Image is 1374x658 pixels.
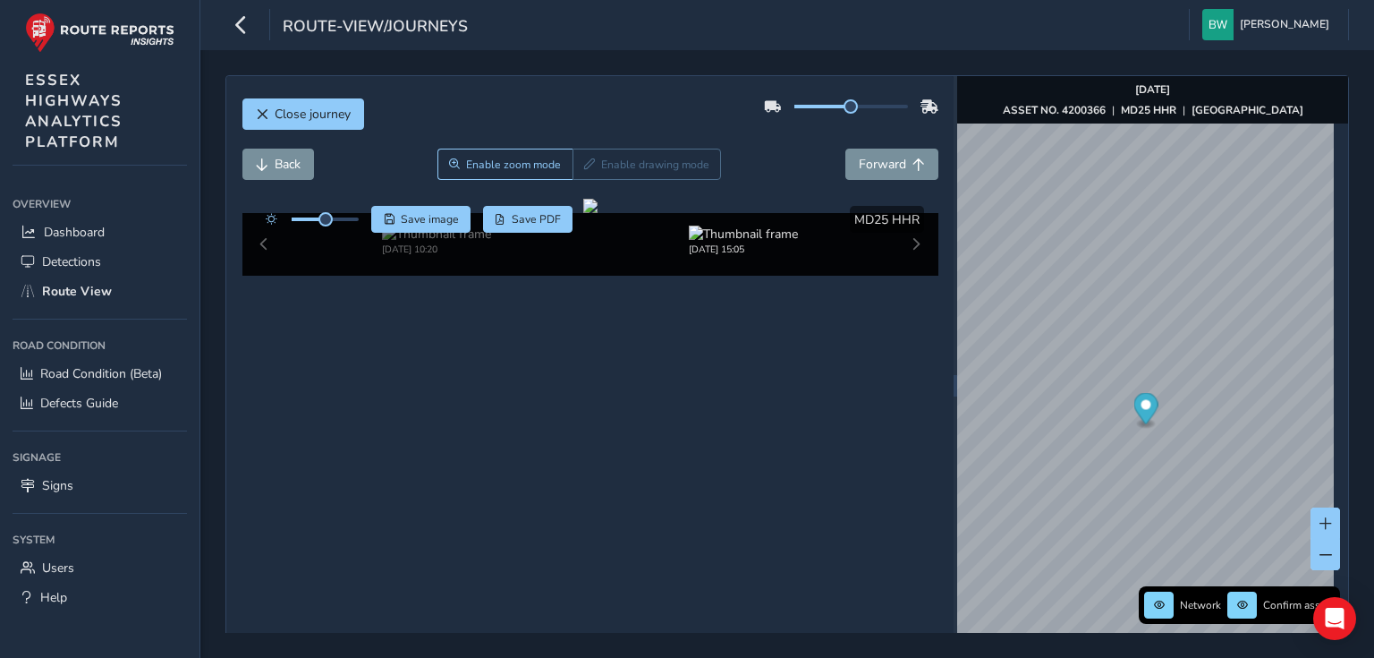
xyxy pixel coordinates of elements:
[1180,598,1221,612] span: Network
[13,191,187,218] div: Overview
[1135,82,1170,97] strong: [DATE]
[13,277,187,306] a: Route View
[13,332,187,359] div: Road Condition
[13,247,187,277] a: Detections
[371,206,471,233] button: Save
[42,283,112,300] span: Route View
[1121,103,1176,117] strong: MD25 HHR
[1003,103,1303,117] div: | |
[13,218,187,247] a: Dashboard
[437,149,572,180] button: Zoom
[466,158,561,172] span: Enable zoom mode
[25,13,174,53] img: rr logo
[283,15,468,40] span: route-view/journeys
[13,359,187,389] a: Road Condition (Beta)
[483,206,573,233] button: PDF
[13,389,187,418] a: Defects Guide
[275,156,301,173] span: Back
[1240,9,1329,40] span: [PERSON_NAME]
[40,365,162,382] span: Road Condition (Beta)
[689,226,798,243] img: Thumbnail frame
[25,70,123,152] span: ESSEX HIGHWAYS ANALYTICS PLATFORM
[42,560,74,577] span: Users
[382,243,491,256] div: [DATE] 10:20
[1202,9,1234,40] img: diamond-layout
[512,212,561,226] span: Save PDF
[13,444,187,471] div: Signage
[242,149,314,180] button: Back
[44,224,105,241] span: Dashboard
[1134,393,1158,430] div: Map marker
[1192,103,1303,117] strong: [GEOGRAPHIC_DATA]
[40,589,67,606] span: Help
[40,395,118,412] span: Defects Guide
[242,98,364,130] button: Close journey
[859,156,906,173] span: Forward
[1003,103,1106,117] strong: ASSET NO. 4200366
[42,253,101,270] span: Detections
[13,553,187,583] a: Users
[13,583,187,612] a: Help
[1313,597,1356,640] div: Open Intercom Messenger
[275,106,351,123] span: Close journey
[689,243,798,256] div: [DATE] 15:05
[401,212,459,226] span: Save image
[1263,598,1335,612] span: Confirm assets
[13,471,187,500] a: Signs
[382,226,491,243] img: Thumbnail frame
[845,149,938,180] button: Forward
[854,211,920,228] span: MD25 HHR
[1202,9,1336,40] button: [PERSON_NAME]
[42,477,73,494] span: Signs
[13,526,187,553] div: System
